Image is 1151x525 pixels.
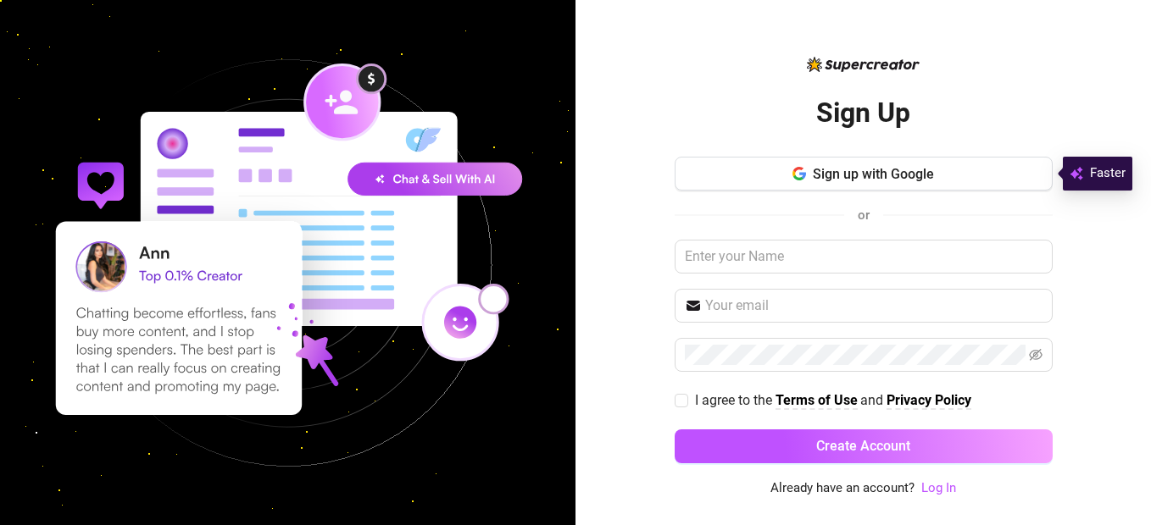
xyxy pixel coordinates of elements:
[887,392,971,408] strong: Privacy Policy
[807,57,920,72] img: logo-BBDzfeDw.svg
[695,392,776,408] span: I agree to the
[675,240,1053,274] input: Enter your Name
[921,480,956,495] a: Log In
[1029,348,1043,362] span: eye-invisible
[1070,163,1083,184] img: svg%3e
[858,207,870,223] span: or
[776,392,858,408] strong: Terms of Use
[813,166,934,182] span: Sign up with Google
[675,429,1053,463] button: Create Account
[675,157,1053,191] button: Sign up with Google
[705,296,1043,316] input: Your email
[921,478,956,499] a: Log In
[860,392,887,408] span: and
[816,438,910,454] span: Create Account
[1090,163,1126,184] span: Faster
[816,96,910,130] h2: Sign Up
[770,478,915,499] span: Already have an account?
[887,392,971,410] a: Privacy Policy
[776,392,858,410] a: Terms of Use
